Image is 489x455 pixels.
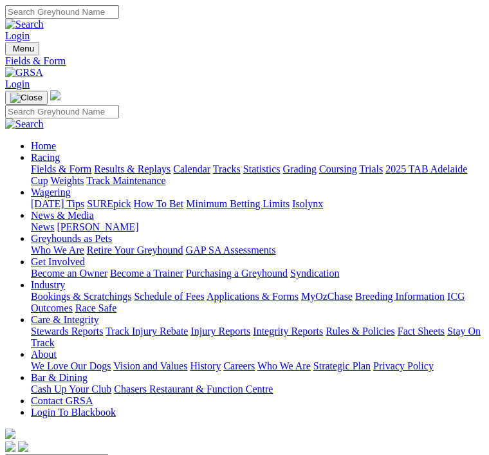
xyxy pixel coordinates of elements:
a: Stewards Reports [31,326,103,337]
div: Care & Integrity [31,326,484,349]
a: Coursing [319,163,357,174]
input: Search [5,105,119,118]
span: Menu [13,44,34,53]
a: History [190,360,221,371]
a: Privacy Policy [373,360,434,371]
a: Syndication [290,268,339,279]
a: Login [5,79,30,89]
a: Purchasing a Greyhound [186,268,288,279]
a: Calendar [173,163,210,174]
a: Chasers Restaurant & Function Centre [114,384,273,395]
img: logo-grsa-white.png [50,90,60,100]
a: Fact Sheets [398,326,445,337]
a: [DATE] Tips [31,198,84,209]
a: ICG Outcomes [31,291,465,313]
a: Schedule of Fees [134,291,204,302]
a: About [31,349,57,360]
a: Care & Integrity [31,314,99,325]
a: News & Media [31,210,94,221]
a: Racing [31,152,60,163]
a: MyOzChase [301,291,353,302]
a: Results & Replays [94,163,171,174]
div: Racing [31,163,484,187]
a: Greyhounds as Pets [31,233,112,244]
div: Industry [31,291,484,314]
a: Login [5,30,30,41]
a: Home [31,140,56,151]
a: Statistics [243,163,281,174]
div: About [31,360,484,372]
img: GRSA [5,67,43,79]
a: Become a Trainer [110,268,183,279]
a: How To Bet [134,198,184,209]
a: Fields & Form [5,55,484,67]
a: Breeding Information [355,291,445,302]
a: [PERSON_NAME] [57,221,138,232]
a: Fields & Form [31,163,91,174]
a: Wagering [31,187,71,198]
div: Get Involved [31,268,484,279]
a: Retire Your Greyhound [87,245,183,255]
input: Search [5,5,119,19]
a: News [31,221,54,232]
div: Bar & Dining [31,384,484,395]
a: Industry [31,279,65,290]
a: Become an Owner [31,268,107,279]
a: Race Safe [75,302,116,313]
a: Bookings & Scratchings [31,291,131,302]
a: Applications & Forms [207,291,299,302]
a: Cash Up Your Club [31,384,111,395]
a: Who We Are [31,245,84,255]
a: Get Involved [31,256,85,267]
div: Greyhounds as Pets [31,245,484,256]
a: We Love Our Dogs [31,360,111,371]
a: SUREpick [87,198,131,209]
img: logo-grsa-white.png [5,429,15,439]
a: Injury Reports [190,326,250,337]
img: twitter.svg [18,441,28,452]
div: News & Media [31,221,484,233]
a: Isolynx [292,198,323,209]
a: GAP SA Assessments [186,245,276,255]
a: Track Injury Rebate [106,326,188,337]
a: Careers [223,360,255,371]
a: Rules & Policies [326,326,395,337]
a: Grading [283,163,317,174]
img: facebook.svg [5,441,15,452]
a: 2025 TAB Adelaide Cup [31,163,467,186]
a: Minimum Betting Limits [186,198,290,209]
img: Close [10,93,42,103]
a: Who We Are [257,360,311,371]
button: Toggle navigation [5,42,39,55]
a: Track Maintenance [86,175,165,186]
div: Wagering [31,198,484,210]
a: Vision and Values [113,360,187,371]
img: Search [5,19,44,30]
a: Bar & Dining [31,372,88,383]
a: Trials [359,163,383,174]
a: Login To Blackbook [31,407,116,418]
a: Stay On Track [31,326,481,348]
a: Integrity Reports [253,326,323,337]
img: Search [5,118,44,130]
a: Weights [50,175,84,186]
a: Strategic Plan [313,360,371,371]
button: Toggle navigation [5,91,48,105]
a: Tracks [213,163,241,174]
a: Contact GRSA [31,395,93,406]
